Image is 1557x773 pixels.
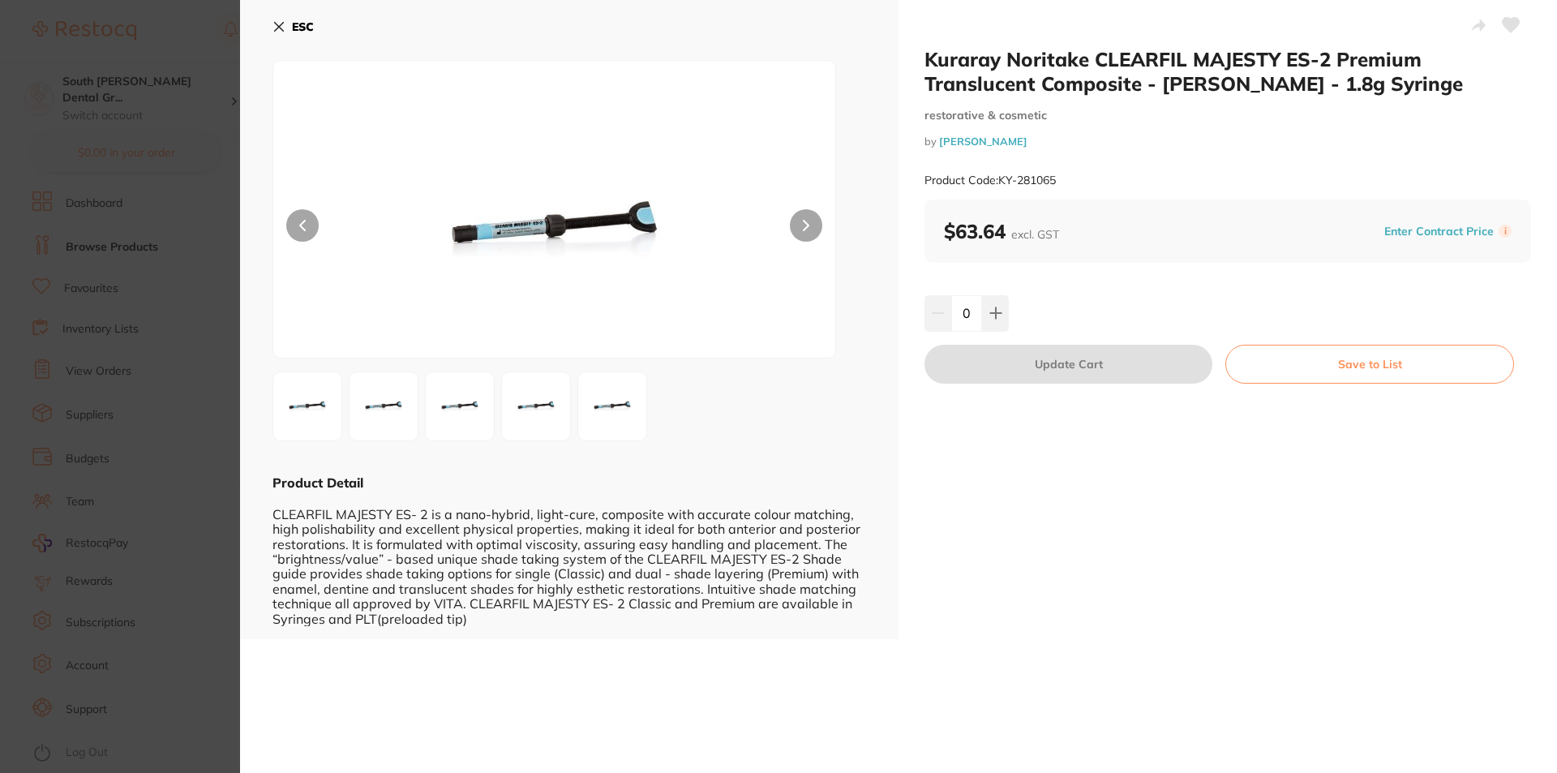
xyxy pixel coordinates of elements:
small: restorative & cosmetic [924,109,1531,122]
span: excl. GST [1011,227,1059,242]
b: $63.64 [944,219,1059,243]
img: NV8zLmpwZw [431,377,489,436]
button: ESC [272,13,314,41]
button: Update Cart [924,345,1212,384]
h2: Kuraray Noritake CLEARFIL MAJESTY ES-2 Premium Translucent Composite - [PERSON_NAME] - 1.8g Syringe [924,47,1531,96]
b: ESC [292,19,314,34]
div: CLEARFIL MAJESTY ES- 2 is a nano-hybrid, light-cure, composite with accurate colour matching, hig... [272,492,866,626]
small: by [924,135,1531,148]
img: NV80LmpwZw [507,377,565,436]
small: Product Code: KY-281065 [924,174,1056,187]
button: Save to List [1225,345,1514,384]
button: Enter Contract Price [1379,224,1499,239]
a: [PERSON_NAME] [939,135,1027,148]
label: i [1499,225,1512,238]
img: NV8yLmpwZw [354,377,413,436]
img: NV81LmpwZw [583,377,641,436]
b: Product Detail [272,475,363,491]
img: NS5qcGc [386,101,723,358]
img: NS5qcGc [278,377,337,436]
